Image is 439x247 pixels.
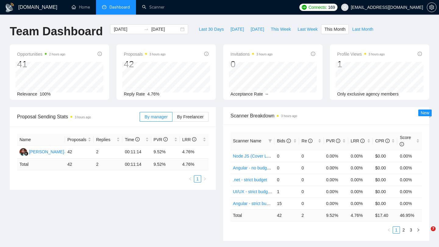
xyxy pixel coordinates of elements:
span: Profile Views [337,50,385,58]
td: 0.00% [348,197,373,209]
button: This Month [321,24,349,34]
td: 9.52 % [151,158,180,170]
td: 42 [65,146,94,158]
button: left [385,226,393,234]
iframe: Intercom live chat [418,226,433,241]
td: 0.00% [397,150,422,162]
td: 42 [65,158,94,170]
th: Replies [94,134,122,146]
span: Time [125,137,139,142]
time: 3 hours ago [369,53,385,56]
span: info-circle [360,139,365,143]
button: left [187,175,194,183]
td: $ 17.40 [373,209,398,221]
td: 0.00% [324,186,348,197]
span: filter [267,136,273,145]
td: 0.00% [324,162,348,174]
div: 0 [230,58,273,70]
a: setting [427,5,437,10]
span: info-circle [400,142,404,146]
td: 00:11:14 [122,146,151,158]
td: 0.00% [348,186,373,197]
span: This Week [271,26,291,33]
span: right [416,228,420,232]
td: 0 [299,174,324,186]
button: Last Month [349,24,377,34]
time: 3 hours ago [256,53,273,56]
li: Next Page [201,175,209,183]
a: 2 [400,227,407,233]
li: Next Page [415,226,422,234]
span: -- [266,92,268,96]
td: 4.76 % [348,209,373,221]
span: info-circle [287,139,291,143]
td: 0.00% [324,150,348,162]
span: Last Month [352,26,373,33]
span: Only exclusive agency members [337,92,399,96]
th: Proposals [65,134,94,146]
td: 0.00% [348,150,373,162]
span: Acceptance Rate [230,92,263,96]
div: 42 [124,58,166,70]
span: dashboard [102,5,106,9]
span: By manager [145,114,167,119]
td: 0 [274,174,299,186]
span: CPR [375,138,390,143]
span: Proposal Sending Stats [17,113,140,120]
span: info-circle [311,52,315,56]
td: 46.95 % [397,209,422,221]
time: 3 hours ago [75,116,91,119]
span: Connects: [309,4,327,11]
td: 0 [299,197,324,209]
h1: Team Dashboard [10,24,103,39]
span: Bids [277,138,291,143]
a: homeHome [72,5,90,10]
span: info-circle [418,52,422,56]
span: info-circle [385,139,390,143]
a: YP[PERSON_NAME] [20,149,64,154]
span: info-circle [163,137,168,141]
td: 0.00% [324,174,348,186]
span: info-circle [336,139,340,143]
button: right [415,226,422,234]
td: 0.00% [397,197,422,209]
li: Previous Page [187,175,194,183]
span: This Month [324,26,345,33]
td: 15 [274,197,299,209]
input: Start date [114,26,141,33]
button: This Week [267,24,294,34]
li: Previous Page [385,226,393,234]
span: 4.76% [147,92,159,96]
span: Last 30 Days [199,26,224,33]
time: 3 hours ago [281,114,297,118]
button: [DATE] [247,24,267,34]
span: right [203,177,207,181]
span: LRR [351,138,365,143]
img: upwork-logo.png [302,5,307,10]
span: [DATE] [230,26,244,33]
img: YP [20,148,27,156]
button: Last 30 Days [195,24,227,34]
td: 2 [299,209,324,221]
td: 4.76 % [180,158,209,170]
span: left [387,228,391,232]
span: Proposals [124,50,166,58]
span: Reply Rate [124,92,145,96]
li: 1 [194,175,201,183]
td: $0.00 [373,174,398,186]
span: info-circle [98,52,102,56]
span: New [421,110,429,115]
td: 9.52% [151,146,180,158]
li: 3 [407,226,415,234]
td: 00:11:14 [122,158,151,170]
button: [DATE] [227,24,247,34]
td: 0 [274,162,299,174]
span: LRR [182,137,196,142]
img: logo [5,3,15,12]
span: info-circle [192,137,196,141]
img: gigradar-bm.png [24,151,28,156]
td: 1 [274,186,299,197]
span: PVR [154,137,168,142]
td: 2 [94,146,122,158]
